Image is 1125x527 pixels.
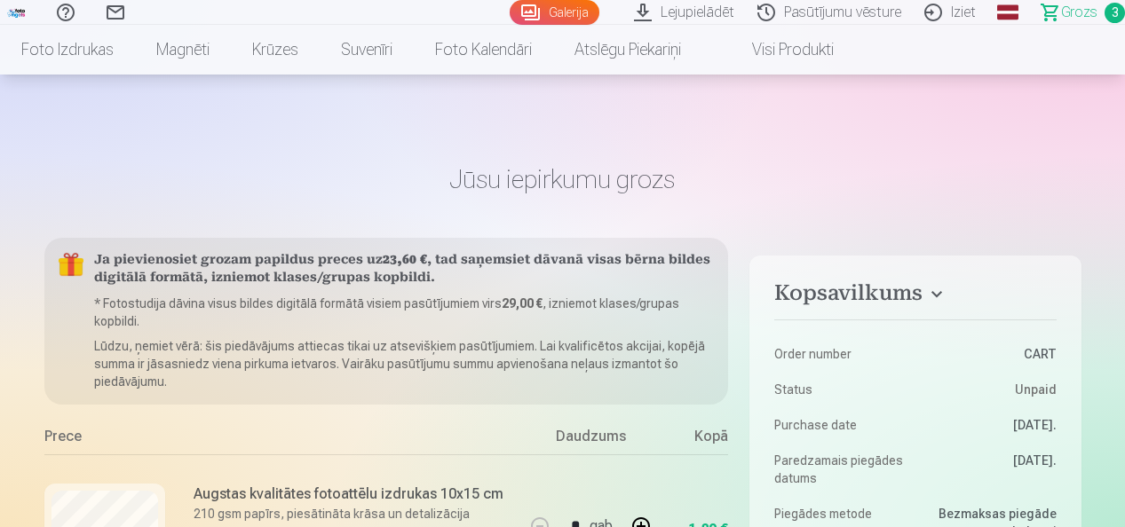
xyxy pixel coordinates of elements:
p: 210 gsm papīrs, piesātināta krāsa un detalizācija [194,505,503,523]
h1: Jūsu iepirkumu grozs [44,163,1081,195]
span: 3 [1105,3,1125,23]
b: 29,00 € [502,296,543,311]
dd: CART [924,345,1057,363]
p: Lūdzu, ņemiet vērā: šis piedāvājums attiecas tikai uz atsevišķiem pasūtījumiem. Lai kvalificētos ... [94,337,715,390]
dt: Order number [774,345,907,363]
dt: Paredzamais piegādes datums [774,452,907,487]
b: 23,60 € [383,254,427,267]
button: Kopsavilkums [774,280,1056,312]
a: Foto kalendāri [414,25,553,75]
a: Suvenīri [320,25,414,75]
a: Visi produkti [702,25,855,75]
img: /fa1 [7,7,27,18]
h5: Ja pievienosiet grozam papildus preces uz , tad saņemsiet dāvanā visas bērna bildes digitālā form... [94,252,715,287]
dd: [DATE]. [924,452,1057,487]
div: Kopā [657,426,728,454]
div: Prece [44,426,525,454]
a: Magnēti [135,25,231,75]
span: Grozs [1061,2,1097,23]
h6: Augstas kvalitātes fotoattēlu izdrukas 10x15 cm [194,484,503,505]
p: * Fotostudija dāvina visus bildes digitālā formātā visiem pasūtījumiem virs , izniemot klases/gru... [94,295,715,330]
span: Unpaid [1015,381,1057,398]
dd: [DATE]. [924,416,1057,434]
dt: Purchase date [774,416,907,434]
dt: Status [774,381,907,398]
a: Krūzes [231,25,320,75]
div: Daudzums [524,426,657,454]
a: Atslēgu piekariņi [553,25,702,75]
